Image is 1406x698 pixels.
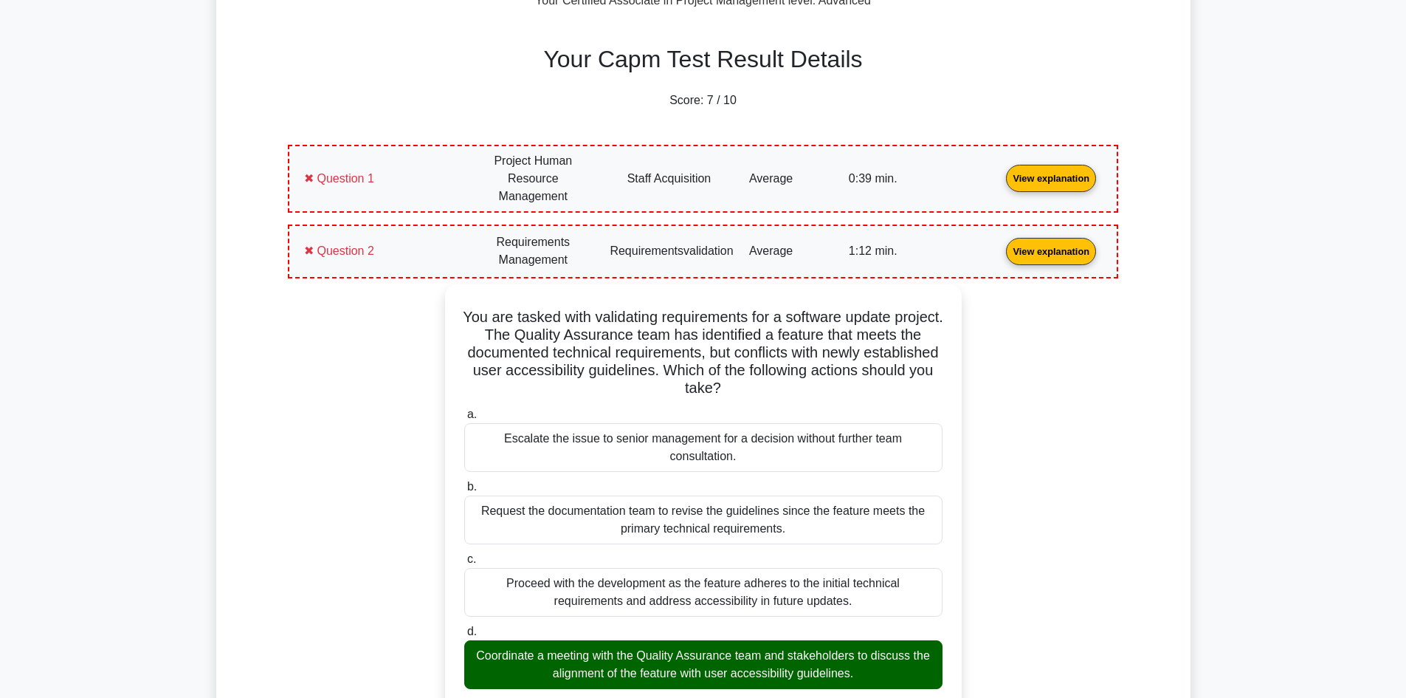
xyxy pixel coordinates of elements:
[464,568,942,617] div: Proceed with the development as the feature adheres to the initial technical requirements and add...
[467,408,477,420] span: a.
[279,45,1127,73] h2: Your Capm Test Result Details
[1000,171,1102,184] a: View explanation
[464,496,942,544] div: Request the documentation team to revise the guidelines since the feature meets the primary techn...
[467,552,476,565] span: c.
[467,625,477,637] span: d.
[467,480,477,493] span: b.
[1000,244,1102,257] a: View explanation
[463,308,944,397] h5: You are tasked with validating requirements for a software update project. The Quality Assurance ...
[464,640,942,689] div: Coordinate a meeting with the Quality Assurance team and stakeholders to discuss the alignment of...
[464,423,942,472] div: Escalate the issue to senior management for a decision without further team consultation.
